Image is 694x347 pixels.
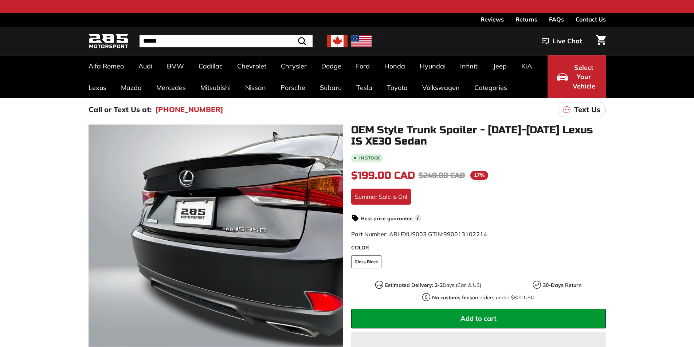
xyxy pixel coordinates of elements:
[453,55,486,77] a: Infiniti
[274,55,314,77] a: Chrysler
[572,63,596,91] span: Select Your Vehicle
[140,35,313,47] input: Search
[549,13,564,25] a: FAQs
[514,55,539,77] a: KIA
[81,55,131,77] a: Alfa Romeo
[415,77,467,98] a: Volkswagen
[81,77,114,98] a: Lexus
[574,104,600,115] p: Text Us
[193,77,238,98] a: Mitsubishi
[576,13,606,25] a: Contact Us
[380,77,415,98] a: Toyota
[419,171,465,180] span: $240.00 CAD
[131,55,160,77] a: Audi
[349,77,380,98] a: Tesla
[349,55,377,77] a: Ford
[191,55,230,77] a: Cadillac
[351,309,606,328] button: Add to cart
[432,294,534,301] p: on orders under $800 USD
[486,55,514,77] a: Jeep
[532,32,592,50] button: Live Chat
[592,29,610,54] a: Cart
[443,230,487,238] span: 990013102214
[515,13,537,25] a: Returns
[314,55,349,77] a: Dodge
[238,77,273,98] a: Nissan
[558,102,606,117] a: Text Us
[351,169,415,182] span: $199.00 CAD
[351,189,411,205] div: Summer Sale is On!
[273,77,313,98] a: Porsche
[361,215,413,222] strong: Best price guarantee
[467,77,514,98] a: Categories
[89,33,129,50] img: Logo_285_Motorsport_areodynamics_components
[114,77,149,98] a: Mazda
[89,104,152,115] p: Call or Text Us at:
[543,282,581,288] strong: 30-Days Return
[160,55,191,77] a: BMW
[351,230,487,238] span: Part Number: ARLEXUS003 GTIN:
[230,55,274,77] a: Chevrolet
[155,104,223,115] a: [PHONE_NUMBER]
[351,244,606,252] label: COLOR
[149,77,193,98] a: Mercedes
[460,314,497,323] span: Add to cart
[553,36,582,46] span: Live Chat
[351,125,606,147] h1: OEM Style Trunk Spoiler - [DATE]-[DATE] Lexus IS XE30 Sedan
[481,13,504,25] a: Reviews
[313,77,349,98] a: Subaru
[432,294,472,301] strong: No customs fees
[377,55,412,77] a: Honda
[415,214,422,221] span: i
[412,55,453,77] a: Hyundai
[548,55,606,98] button: Select Your Vehicle
[470,171,488,180] span: 17%
[359,156,380,160] b: In stock
[385,282,443,288] strong: Estimated Delivery: 2-3
[385,281,481,289] p: Days (Can & US)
